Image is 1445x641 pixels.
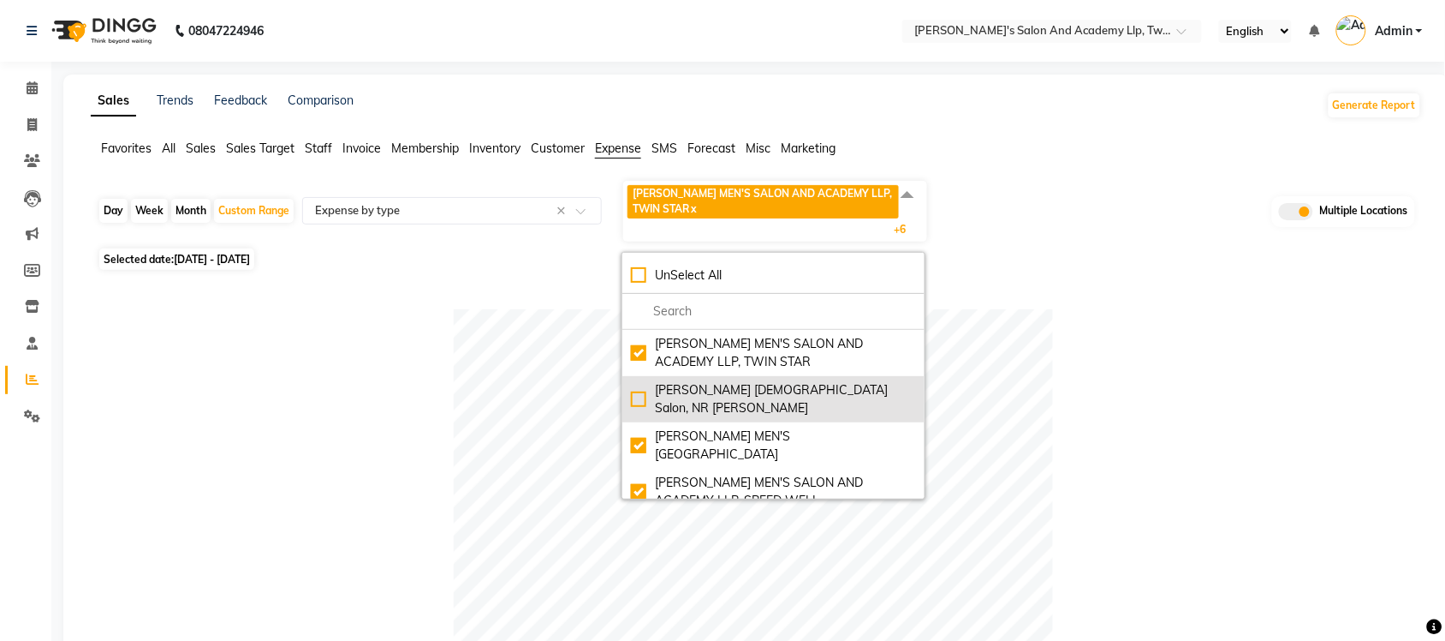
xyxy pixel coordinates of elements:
[174,253,250,266] span: [DATE] - [DATE]
[689,202,697,215] a: x
[469,141,520,156] span: Inventory
[99,249,254,270] span: Selected date:
[342,141,381,156] span: Invoice
[214,199,294,223] div: Custom Range
[44,7,161,55] img: logo
[214,93,267,108] a: Feedback
[188,7,264,55] b: 08047224946
[781,141,835,156] span: Marketing
[1329,93,1420,117] button: Generate Report
[895,223,919,236] span: +6
[556,202,571,220] span: Clear all
[531,141,585,156] span: Customer
[631,381,916,417] div: [PERSON_NAME] [DEMOGRAPHIC_DATA] Salon, NR [PERSON_NAME]
[131,199,168,223] div: Week
[631,303,916,320] input: multiselect-search
[101,141,152,156] span: Favorites
[91,86,136,117] a: Sales
[157,93,193,108] a: Trends
[162,141,175,156] span: All
[651,141,677,156] span: SMS
[687,141,735,156] span: Forecast
[631,428,916,464] div: [PERSON_NAME] MEN'S [GEOGRAPHIC_DATA]
[1375,22,1412,40] span: Admin
[288,93,354,108] a: Comparison
[746,141,770,156] span: Misc
[631,474,916,510] div: [PERSON_NAME] MEN'S SALON AND ACADEMY LLP, SPEED WELL
[595,141,641,156] span: Expense
[171,199,211,223] div: Month
[1336,15,1366,45] img: Admin
[633,187,892,215] span: [PERSON_NAME] MEN'S SALON AND ACADEMY LLP, TWIN STAR
[631,335,916,371] div: [PERSON_NAME] MEN'S SALON AND ACADEMY LLP, TWIN STAR
[186,141,216,156] span: Sales
[226,141,294,156] span: Sales Target
[305,141,332,156] span: Staff
[99,199,128,223] div: Day
[1320,203,1408,220] span: Multiple Locations
[391,141,459,156] span: Membership
[631,267,916,285] div: UnSelect All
